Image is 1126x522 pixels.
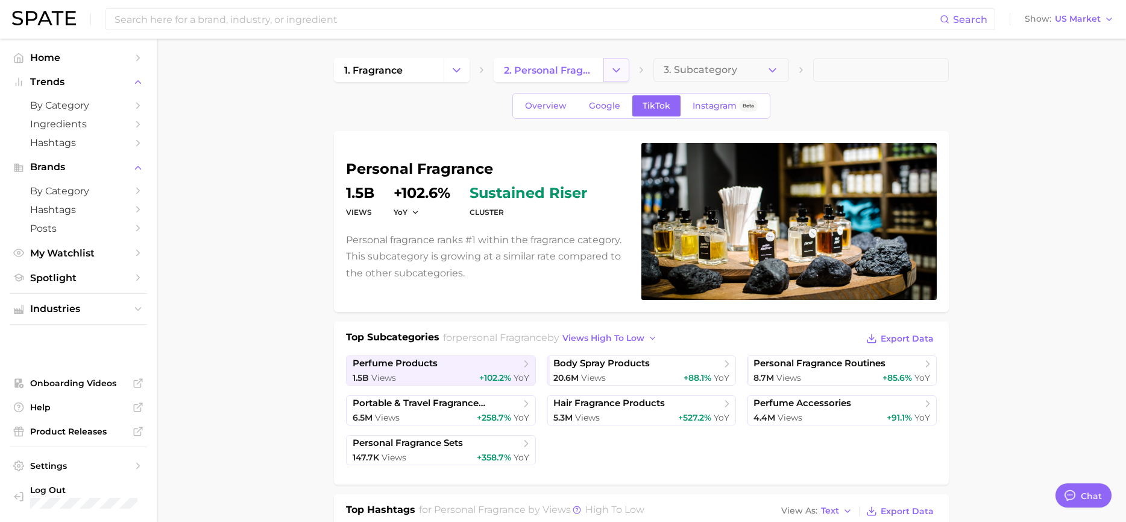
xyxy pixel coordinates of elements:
h1: personal fragrance [346,162,627,176]
a: My Watchlist [10,244,147,263]
span: Hashtags [30,137,127,148]
p: Personal fragrance ranks #1 within the fragrance category. This subcategory is growing at a simil... [346,232,627,281]
span: Views [778,412,802,423]
span: Export Data [881,334,934,344]
a: Product Releases [10,422,147,441]
span: Spotlight [30,272,127,284]
span: 1.5b [353,372,369,383]
a: body spray products20.6m Views+88.1% YoY [547,355,737,386]
span: Views [776,372,801,383]
a: Hashtags [10,133,147,152]
span: YoY [514,452,529,463]
span: Onboarding Videos [30,378,127,389]
button: views high to low [559,330,661,346]
span: views high to low [562,333,644,343]
a: perfume accessories4.4m Views+91.1% YoY [747,395,937,425]
span: Industries [30,304,127,314]
span: by Category [30,100,127,111]
span: YoY [394,207,407,217]
span: 4.4m [753,412,775,423]
span: Ingredients [30,118,127,130]
button: Brands [10,158,147,176]
a: perfume products1.5b Views+102.2% YoY [346,355,536,386]
dt: Views [346,205,374,220]
button: View AsText [778,503,855,519]
span: perfume accessories [753,398,851,409]
span: YoY [514,372,529,383]
span: Product Releases [30,426,127,437]
span: YoY [914,372,930,383]
span: Overview [525,101,567,111]
a: personal fragrance sets147.7k Views+358.7% YoY [346,435,536,465]
a: by Category [10,96,147,115]
dd: 1.5b [346,186,374,200]
a: hair fragrance products5.3m Views+527.2% YoY [547,395,737,425]
span: Views [581,372,606,383]
span: YoY [514,412,529,423]
span: 8.7m [753,372,774,383]
span: portable & travel fragrance products [353,398,520,409]
span: personal fragrance [434,504,526,515]
button: Trends [10,73,147,91]
span: My Watchlist [30,247,127,259]
a: by Category [10,182,147,200]
button: Industries [10,300,147,318]
a: portable & travel fragrance products6.5m Views+258.7% YoY [346,395,536,425]
a: Ingredients [10,115,147,133]
a: Settings [10,457,147,475]
span: high to low [585,504,644,515]
img: SPATE [12,11,76,25]
span: 147.7k [353,452,379,463]
span: Posts [30,223,127,234]
a: Posts [10,219,147,238]
span: YoY [714,372,729,383]
span: +527.2% [678,412,711,423]
h1: Top Subcategories [346,330,439,348]
span: Views [371,372,396,383]
a: Home [10,48,147,67]
button: Export Data [863,503,937,520]
dd: +102.6% [394,186,450,200]
span: Beta [743,101,754,111]
span: Search [953,14,987,25]
a: Help [10,398,147,416]
h1: Top Hashtags [346,503,415,520]
a: InstagramBeta [682,95,768,116]
button: ShowUS Market [1022,11,1117,27]
span: Settings [30,460,127,471]
span: +88.1% [684,372,711,383]
span: 5.3m [553,412,573,423]
span: personal fragrance sets [353,438,463,449]
a: Hashtags [10,200,147,219]
span: sustained riser [470,186,587,200]
span: View As [781,508,817,514]
a: TikTok [632,95,681,116]
span: US Market [1055,16,1101,22]
button: YoY [394,207,420,217]
span: Trends [30,77,127,88]
span: Google [589,101,620,111]
span: Log Out [30,485,166,495]
a: personal fragrance routines8.7m Views+85.6% YoY [747,355,937,386]
span: TikTok [643,101,670,111]
span: Brands [30,162,127,173]
a: 1. fragrance [334,58,444,82]
a: Spotlight [10,269,147,287]
span: Home [30,52,127,63]
h2: for by Views [419,503,644,520]
span: personal fragrance routines [753,358,885,369]
span: 6.5m [353,412,373,423]
span: Hashtags [30,204,127,215]
dt: cluster [470,205,587,220]
a: Onboarding Videos [10,374,147,392]
span: body spray products [553,358,650,369]
input: Search here for a brand, industry, or ingredient [113,9,940,30]
span: YoY [914,412,930,423]
span: +102.2% [479,372,511,383]
span: +85.6% [882,372,912,383]
span: Instagram [693,101,737,111]
button: Change Category [603,58,629,82]
span: +258.7% [477,412,511,423]
span: Views [575,412,600,423]
span: by Category [30,185,127,197]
